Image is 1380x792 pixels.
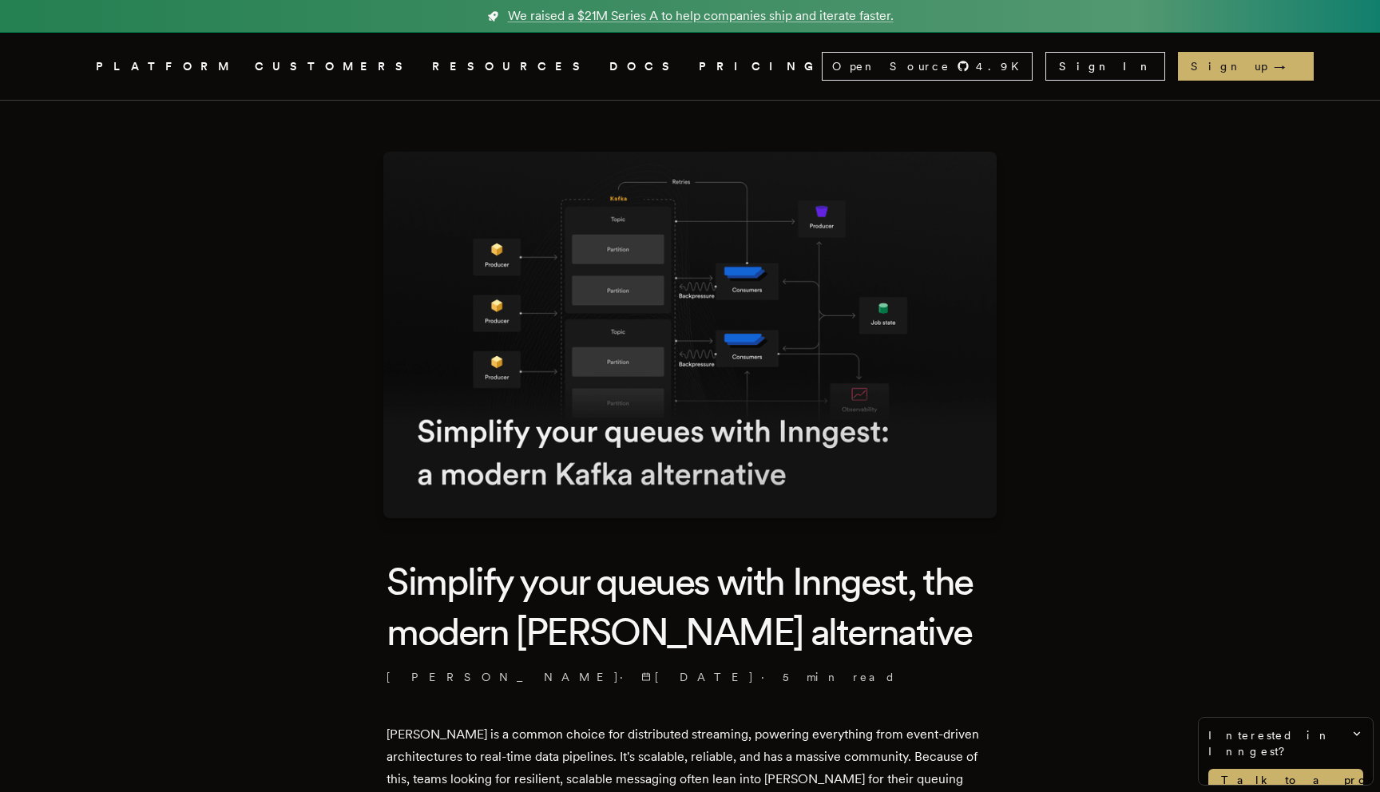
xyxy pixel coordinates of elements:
span: 5 min read [783,669,896,685]
span: 4.9 K [976,58,1029,74]
span: Open Source [832,58,950,74]
button: RESOURCES [432,57,590,77]
button: PLATFORM [96,57,236,77]
p: [PERSON_NAME] · · [387,669,993,685]
a: DOCS [609,57,680,77]
a: CUSTOMERS [255,57,413,77]
a: Sign up [1178,52,1314,81]
h1: Simplify your queues with Inngest, the modern [PERSON_NAME] alternative [387,556,993,656]
img: Featured image for Simplify your queues with Inngest, the modern Kafka alternative blog post [383,152,997,518]
a: Sign In [1045,52,1165,81]
nav: Global [51,33,1329,100]
a: PRICING [699,57,822,77]
span: [DATE] [641,669,755,685]
a: Talk to a product expert [1208,769,1363,791]
span: We raised a $21M Series A to help companies ship and iterate faster. [508,6,894,26]
span: Interested in Inngest? [1208,727,1363,759]
span: → [1274,58,1301,74]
